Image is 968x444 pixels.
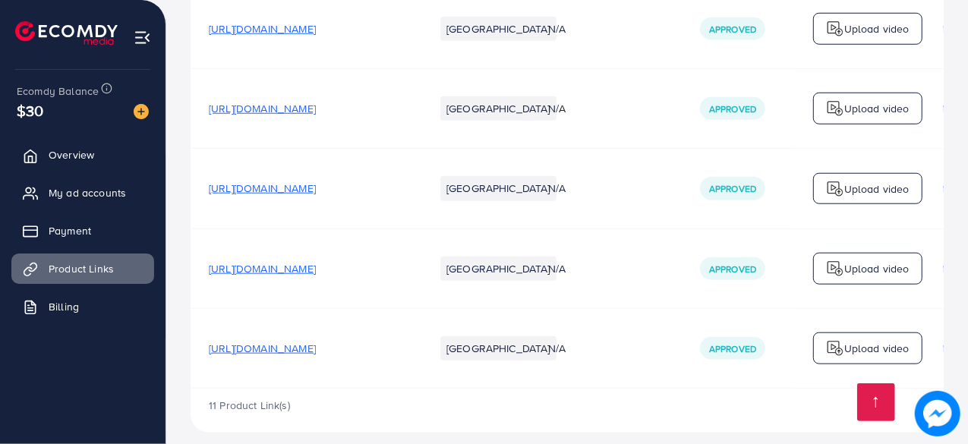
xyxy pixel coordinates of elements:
span: $30 [17,99,43,121]
p: Upload video [844,99,910,118]
span: Overview [49,147,94,162]
img: logo [826,20,844,38]
a: Overview [11,140,154,170]
span: Ecomdy Balance [17,83,99,99]
span: Product Links [49,261,114,276]
span: N/A [548,181,566,196]
li: [GEOGRAPHIC_DATA] [440,96,557,121]
p: Upload video [844,180,910,198]
span: [URL][DOMAIN_NAME] [209,261,316,276]
span: [URL][DOMAIN_NAME] [209,21,316,36]
span: [URL][DOMAIN_NAME] [209,101,316,116]
a: Billing [11,291,154,322]
span: N/A [548,261,566,276]
li: [GEOGRAPHIC_DATA] [440,17,557,41]
img: image [915,391,960,436]
span: [URL][DOMAIN_NAME] [209,181,316,196]
a: Product Links [11,253,154,284]
li: [GEOGRAPHIC_DATA] [440,257,557,281]
span: N/A [548,21,566,36]
span: Payment [49,223,91,238]
span: My ad accounts [49,185,126,200]
p: Upload video [844,339,910,357]
img: logo [826,99,844,118]
span: N/A [548,341,566,356]
p: Upload video [844,20,910,38]
li: [GEOGRAPHIC_DATA] [440,336,557,361]
span: Billing [49,299,79,314]
span: Approved [709,102,756,115]
span: Approved [709,342,756,355]
li: [GEOGRAPHIC_DATA] [440,176,557,200]
a: My ad accounts [11,178,154,208]
span: N/A [548,101,566,116]
span: 11 Product Link(s) [209,398,290,413]
span: Approved [709,182,756,195]
img: logo [826,260,844,278]
span: [URL][DOMAIN_NAME] [209,341,316,356]
img: logo [826,180,844,198]
span: Approved [709,263,756,276]
span: Approved [709,23,756,36]
img: image [134,104,149,119]
img: menu [134,29,151,46]
img: logo [15,21,118,45]
p: Upload video [844,260,910,278]
img: logo [826,339,844,357]
a: Payment [11,216,154,246]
